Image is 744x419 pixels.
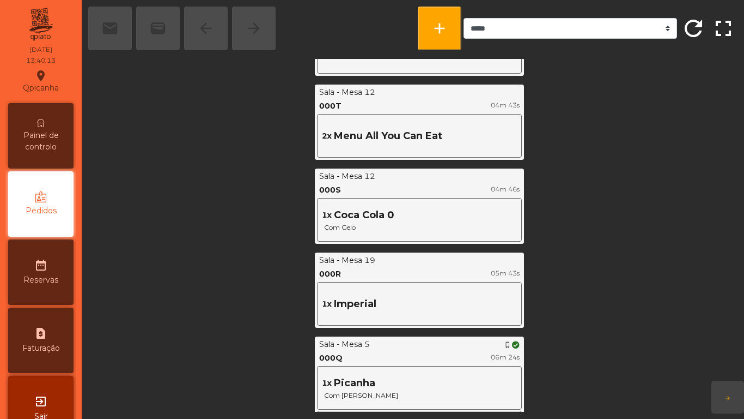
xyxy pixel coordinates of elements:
[341,255,375,266] div: Mesa 19
[341,87,375,98] div: Mesa 12
[491,185,520,193] span: 04m 46s
[322,378,332,389] span: 1x
[710,15,736,41] span: fullscreen
[319,268,341,280] div: 000R
[34,395,47,408] i: exit_to_app
[319,100,341,112] div: 000T
[491,353,520,361] span: 06m 24s
[319,87,339,98] div: Sala -
[491,101,520,109] span: 04m 43s
[334,376,375,391] span: Picanha
[504,342,511,348] span: phone_iphone
[319,171,339,182] div: Sala -
[23,68,59,95] div: Qpicanha
[341,339,370,350] div: Mesa 5
[322,223,517,232] span: Com Gelo
[710,7,737,50] button: fullscreen
[334,297,376,312] span: Imperial
[418,7,461,50] button: add
[322,130,332,142] span: 2x
[711,381,744,414] button: arrow_forward
[319,339,339,350] div: Sala -
[34,259,47,272] i: date_range
[322,391,517,400] span: Com [PERSON_NAME]
[431,20,448,37] span: add
[23,274,58,286] span: Reservas
[319,255,339,266] div: Sala -
[491,269,520,277] span: 05m 43s
[322,298,332,310] span: 1x
[341,171,375,182] div: Mesa 12
[334,208,394,223] span: Coca Cola 0
[319,184,341,196] div: 000S
[334,129,442,143] span: Menu All You Can Eat
[11,130,71,153] span: Painel de controlo
[679,7,707,50] button: refresh
[319,352,343,364] div: 000Q
[27,5,54,44] img: qpiato
[26,56,56,65] div: 13:40:13
[22,343,60,354] span: Faturação
[29,45,52,55] div: [DATE]
[322,209,332,221] span: 1x
[724,395,731,402] span: arrow_forward
[680,15,706,41] span: refresh
[26,205,57,217] span: Pedidos
[34,69,47,82] i: location_on
[34,327,47,340] i: request_page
